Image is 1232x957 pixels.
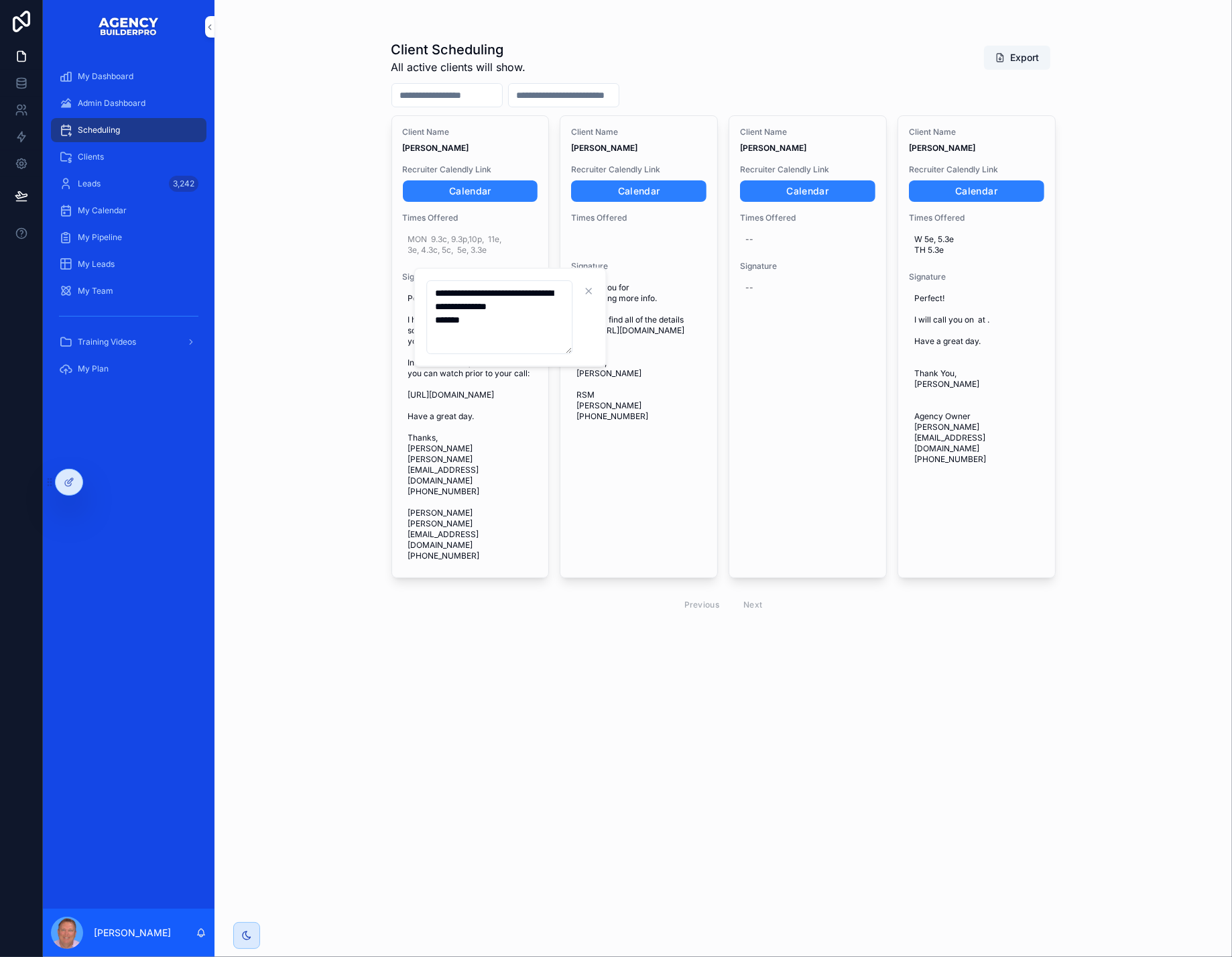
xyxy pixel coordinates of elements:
a: Client Name[PERSON_NAME]Recruiter Calendly LinkCalendarTimes Offered--Signature-- [729,115,887,578]
span: All active clients will show. [391,59,526,75]
span: Thank you for requesting more info. You can find all of the details here: [URL][DOMAIN_NAME] Than... [576,282,701,422]
span: Client Name [571,127,706,137]
strong: [PERSON_NAME] [571,143,637,153]
span: Signature [403,272,538,282]
span: Times Offered [403,213,538,223]
a: Scheduling [51,118,206,142]
a: Calendar [740,180,875,202]
a: Leads3,242 [51,172,206,196]
a: Client Name[PERSON_NAME]Recruiter Calendly LinkCalendarTimes OfferedW 5e, 5.3e TH 5.3eSignaturePe... [898,115,1056,578]
a: Calendar [571,180,706,202]
span: Admin Dashboard [78,98,145,109]
strong: [PERSON_NAME] [403,143,469,153]
button: Export [984,46,1050,70]
span: Client Name [740,127,875,137]
a: My Team [51,279,206,303]
span: My Leads [78,259,115,270]
a: Admin Dashboard [51,91,206,115]
a: My Plan [51,357,206,381]
span: Client Name [909,127,1044,137]
span: Signature [909,272,1044,282]
span: Client Name [403,127,538,137]
span: Times Offered [571,213,706,223]
span: Times Offered [909,213,1044,223]
span: Perfect! I will call you on at . Have a great day. Thank You, [PERSON_NAME] Agency Owner [PERSON_... [914,293,1039,465]
p: [PERSON_NAME] [94,926,171,940]
span: W 5e, 5.3e TH 5.3e [914,234,1039,256]
span: My Pipeline [78,232,122,243]
span: Times Offered [740,213,875,223]
a: My Dashboard [51,64,206,89]
a: Client Name[PERSON_NAME]Recruiter Calendly LinkCalendarTimes OfferedSignatureThank you for reques... [560,115,718,578]
a: My Pipeline [51,225,206,249]
span: Recruiter Calendly Link [403,164,538,175]
a: My Calendar [51,199,206,223]
a: Clients [51,145,206,169]
div: scrollable content [43,54,214,400]
span: Recruiter Calendly Link [740,164,875,175]
span: Leads [78,178,101,189]
span: MON 9.3c, 9.3p,10p, 11e, 3e, 4.3c, 5c, 5e, 3.3e [408,234,533,256]
strong: [PERSON_NAME] [740,143,806,153]
div: -- [745,234,753,245]
span: My Calendar [78,205,127,216]
span: Training Videos [78,337,136,347]
span: My Team [78,286,113,296]
strong: [PERSON_NAME] [909,143,975,153]
a: Calendar [403,180,538,202]
span: Scheduling [78,125,120,135]
div: 3,242 [169,176,198,192]
span: Perfect! I have added you to our schedule and one of us will call you on at . In the meantime, he... [408,293,533,561]
span: Signature [571,261,706,272]
h1: Client Scheduling [391,40,526,59]
span: Recruiter Calendly Link [571,164,706,175]
span: My Plan [78,363,109,374]
a: Calendar [909,180,1044,202]
div: -- [745,282,753,293]
img: App logo [98,16,160,38]
span: Recruiter Calendly Link [909,164,1044,175]
span: My Dashboard [78,71,133,82]
a: My Leads [51,252,206,276]
span: Clients [78,152,104,162]
span: Signature [740,261,875,272]
a: Client Name[PERSON_NAME]Recruiter Calendly LinkCalendarTimes OfferedMON 9.3c, 9.3p,10p, 11e, 3e, ... [391,115,550,578]
a: Training Videos [51,330,206,354]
